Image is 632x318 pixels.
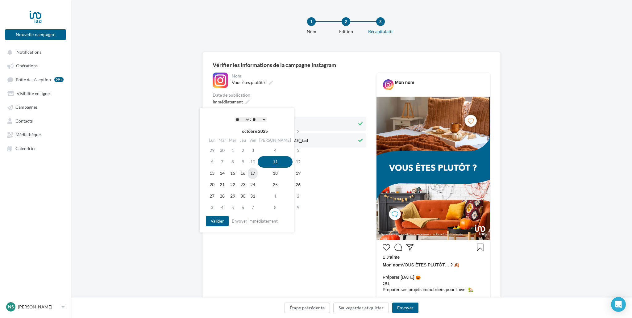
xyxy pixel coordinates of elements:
a: NS [PERSON_NAME] [5,301,66,313]
th: Dim [293,136,303,145]
td: 10 [248,156,258,168]
div: 3 [376,17,385,26]
td: 27 [207,190,217,202]
button: Nouvelle campagne [5,29,66,40]
td: 19 [293,168,303,179]
td: 8 [227,156,238,168]
div: Mon nom [395,79,414,86]
td: 24 [248,179,258,190]
td: 2 [293,190,303,202]
a: Contacts [4,115,67,126]
td: 28 [217,190,227,202]
button: Envoyer immédiatement [229,217,280,225]
span: Mon nom [383,262,402,267]
td: 7 [217,156,227,168]
a: Opérations [4,60,67,71]
td: 14 [217,168,227,179]
td: 13 [207,168,217,179]
th: Lun [207,136,217,145]
th: Mer [227,136,238,145]
div: Date de publication [213,93,366,97]
div: 1 [307,17,316,26]
td: 3 [248,145,258,156]
td: 31 [248,190,258,202]
a: Boîte de réception99+ [4,74,67,85]
a: Campagnes [4,101,67,112]
td: 6 [238,202,248,213]
svg: J’aime [383,244,390,251]
td: 15 [227,168,238,179]
td: 3 [207,202,217,213]
div: 2 [342,17,350,26]
th: [PERSON_NAME] [258,136,293,145]
td: 22 [227,179,238,190]
td: 16 [238,168,248,179]
div: Edition [326,28,366,35]
td: 29 [207,145,217,156]
div: Nom [232,74,365,78]
td: 11 [258,156,293,168]
span: Calendrier [15,146,36,151]
td: 4 [217,202,227,213]
svg: Partager la publication [406,244,414,251]
span: Notifications [16,49,41,55]
td: 2 [238,145,248,156]
td: 12 [293,156,303,168]
td: 6 [207,156,217,168]
div: Récapitulatif [361,28,400,35]
td: 20 [207,179,217,190]
td: 30 [217,145,227,156]
div: Vérifier les informations de la campagne Instagram [213,62,490,68]
span: NS [8,304,14,310]
td: 5 [293,145,303,156]
span: Médiathèque [15,132,41,137]
button: Notifications [4,46,65,57]
td: 7 [248,202,258,213]
td: 9 [238,156,248,168]
td: 5 [227,202,238,213]
button: Valider [206,216,229,226]
span: Campagnes [15,105,38,110]
td: 30 [238,190,248,202]
td: 1 [258,190,293,202]
td: 8 [258,202,293,213]
div: : [219,115,282,124]
span: Opérations [16,63,38,69]
td: 17 [248,168,258,179]
td: 29 [227,190,238,202]
p: [PERSON_NAME] [18,304,59,310]
div: Open Intercom Messenger [611,297,626,312]
th: Ven [248,136,258,145]
th: Jeu [238,136,248,145]
div: 1 J’aime [383,254,484,262]
a: Visibilité en ligne [4,88,67,99]
td: 4 [258,145,293,156]
td: 25 [258,179,293,190]
td: 9 [293,202,303,213]
td: 26 [293,179,303,190]
svg: Commenter [394,244,402,251]
button: Étape précédente [285,303,330,313]
a: Calendrier [4,143,67,154]
span: Contacts [15,118,33,123]
span: Boîte de réception [16,77,51,82]
button: Sauvegarder et quitter [333,303,389,313]
span: Visibilité en ligne [17,91,50,96]
span: Immédiatement [213,99,243,104]
td: 1 [227,145,238,156]
a: Médiathèque [4,129,67,140]
button: Envoyer [392,303,418,313]
th: Mar [217,136,227,145]
td: 18 [258,168,293,179]
span: Vous êtes plutôt ? [232,80,265,85]
div: Nom [292,28,331,35]
svg: Enregistrer [476,244,484,251]
td: 21 [217,179,227,190]
div: 99+ [54,77,64,82]
td: 23 [238,179,248,190]
th: octobre 2025 [217,127,293,136]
